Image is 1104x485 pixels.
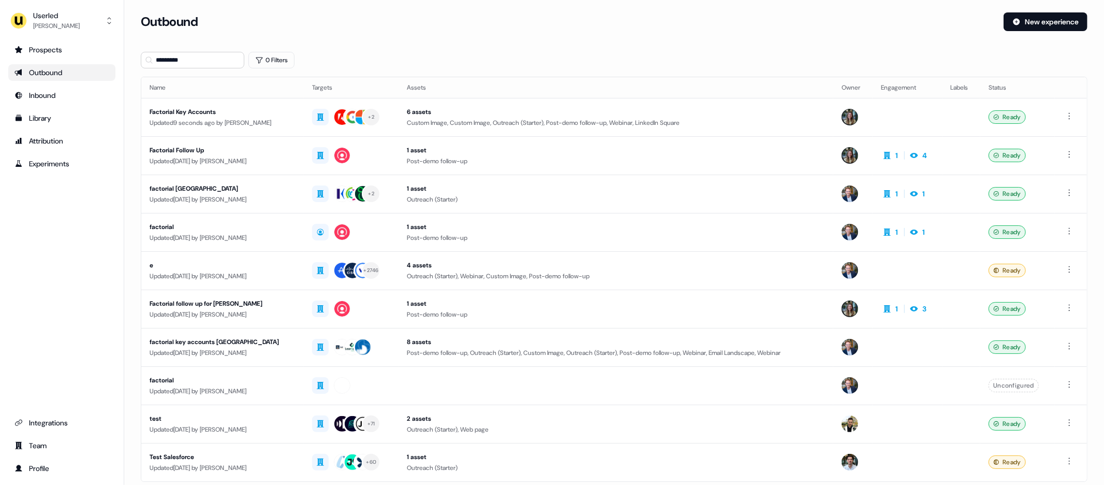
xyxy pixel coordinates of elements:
[8,41,115,58] a: Go to prospects
[407,233,825,243] div: Post-demo follow-up
[366,458,376,467] div: + 60
[1003,112,1021,122] span: Ready
[407,183,825,194] div: 1 asset
[150,260,296,270] div: e
[150,145,296,155] div: Factorial Follow Up
[407,271,825,281] div: Outreach (Starter), Webinar, Custom Image, Post-demo follow-up
[922,227,925,237] div: 1
[399,77,833,98] th: Assets
[14,440,109,451] div: Team
[1004,12,1087,31] button: New experience
[980,77,1054,98] th: Status
[150,156,296,166] div: Updated [DATE] by [PERSON_NAME]
[407,463,825,473] div: Outreach (Starter)
[14,90,109,101] div: Inbound
[407,348,825,358] div: Post-demo follow-up, Outreach (Starter), Custom Image, Outreach (Starter), Post-demo follow-up, W...
[141,77,304,98] th: Name
[1003,189,1021,199] span: Ready
[150,183,296,194] div: factorial [GEOGRAPHIC_DATA]
[364,266,379,275] div: + 2746
[1003,304,1021,314] span: Ready
[150,107,296,117] div: Factorial Key Accounts
[873,77,943,98] th: Engagement
[150,413,296,424] div: test
[1003,342,1021,352] span: Ready
[842,186,858,202] img: Yann
[922,150,927,161] div: 4
[150,463,296,473] div: Updated [DATE] by [PERSON_NAME]
[407,298,825,309] div: 1 asset
[150,271,296,281] div: Updated [DATE] by [PERSON_NAME]
[842,109,858,125] img: Charlotte
[8,437,115,454] a: Go to team
[150,375,296,386] div: factorial
[1003,150,1021,161] span: Ready
[842,147,858,164] img: Charlotte
[304,77,399,98] th: Targets
[922,189,925,199] div: 1
[8,415,115,431] a: Go to integrations
[33,21,80,31] div: [PERSON_NAME]
[407,260,825,270] div: 4 assets
[407,194,825,205] div: Outreach (Starter)
[14,45,109,55] div: Prospects
[150,222,296,232] div: factorial
[895,150,898,161] div: 1
[407,118,825,128] div: Custom Image, Custom Image, Outreach (Starter), Post-demo follow-up, Webinar, LinkedIn Square
[922,304,926,314] div: 3
[407,452,825,462] div: 1 asset
[842,454,858,470] img: Tristan
[14,67,109,78] div: Outbound
[833,77,873,98] th: Owner
[993,380,1034,391] span: Unconfigured
[8,87,115,104] a: Go to Inbound
[407,413,825,424] div: 2 assets
[248,52,295,68] button: 0 Filters
[367,419,375,429] div: + 71
[1003,227,1021,237] span: Ready
[407,222,825,232] div: 1 asset
[150,194,296,205] div: Updated [DATE] by [PERSON_NAME]
[1003,457,1021,467] span: Ready
[150,452,296,462] div: Test Salesforce
[150,386,296,396] div: Updated [DATE] by [PERSON_NAME]
[150,348,296,358] div: Updated [DATE] by [PERSON_NAME]
[842,377,858,394] img: Yann
[14,159,109,169] div: Experiments
[407,309,825,320] div: Post-demo follow-up
[14,113,109,123] div: Library
[368,112,374,122] div: + 2
[8,110,115,126] a: Go to templates
[1003,265,1021,276] span: Ready
[8,155,115,172] a: Go to experiments
[895,227,898,237] div: 1
[8,133,115,149] a: Go to attribution
[407,107,825,117] div: 6 assets
[8,64,115,81] a: Go to outbound experience
[407,337,825,347] div: 8 assets
[368,189,374,198] div: + 2
[150,309,296,320] div: Updated [DATE] by [PERSON_NAME]
[1003,419,1021,429] span: Ready
[150,298,296,309] div: Factorial follow up for [PERSON_NAME]
[943,77,981,98] th: Labels
[150,118,296,128] div: Updated 9 seconds ago by [PERSON_NAME]
[8,460,115,477] a: Go to profile
[407,145,825,155] div: 1 asset
[8,8,115,33] button: Userled[PERSON_NAME]
[407,156,825,166] div: Post-demo follow-up
[150,337,296,347] div: factorial key accounts [GEOGRAPHIC_DATA]
[842,301,858,317] img: Charlotte
[14,463,109,474] div: Profile
[842,416,858,432] img: Zsolt
[150,424,296,435] div: Updated [DATE] by [PERSON_NAME]
[33,10,80,21] div: Userled
[895,189,898,199] div: 1
[14,136,109,146] div: Attribution
[407,424,825,435] div: Outreach (Starter), Web page
[150,233,296,243] div: Updated [DATE] by [PERSON_NAME]
[842,339,858,355] img: Yann
[14,418,109,428] div: Integrations
[895,304,898,314] div: 1
[842,262,858,279] img: Yann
